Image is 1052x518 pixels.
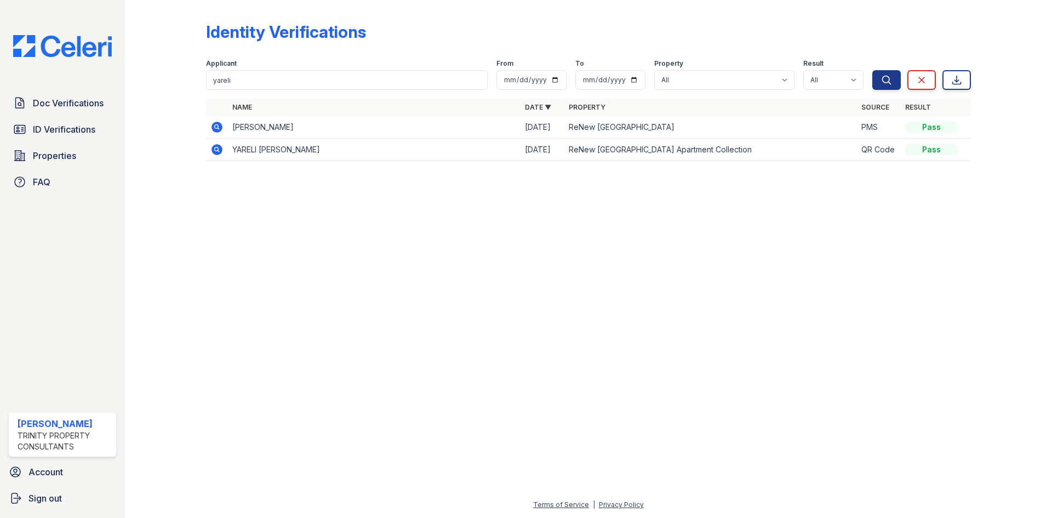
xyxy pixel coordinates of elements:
[206,59,237,68] label: Applicant
[654,59,683,68] label: Property
[28,465,63,479] span: Account
[206,22,366,42] div: Identity Verifications
[228,116,521,139] td: [PERSON_NAME]
[33,149,76,162] span: Properties
[9,118,116,140] a: ID Verifications
[533,500,589,509] a: Terms of Service
[18,430,112,452] div: Trinity Property Consultants
[206,70,488,90] input: Search by name or phone number
[905,122,958,133] div: Pass
[9,92,116,114] a: Doc Verifications
[564,116,857,139] td: ReNew [GEOGRAPHIC_DATA]
[564,139,857,161] td: ReNew [GEOGRAPHIC_DATA] Apartment Collection
[9,171,116,193] a: FAQ
[861,103,889,111] a: Source
[496,59,513,68] label: From
[521,139,564,161] td: [DATE]
[857,139,901,161] td: QR Code
[228,139,521,161] td: YARELI [PERSON_NAME]
[4,35,121,57] img: CE_Logo_Blue-a8612792a0a2168367f1c8372b55b34899dd931a85d93a1a3d3e32e68fde9ad4.png
[569,103,605,111] a: Property
[9,145,116,167] a: Properties
[33,96,104,110] span: Doc Verifications
[599,500,644,509] a: Privacy Policy
[905,103,931,111] a: Result
[593,500,595,509] div: |
[521,116,564,139] td: [DATE]
[905,144,958,155] div: Pass
[232,103,252,111] a: Name
[803,59,824,68] label: Result
[4,461,121,483] a: Account
[28,492,62,505] span: Sign out
[4,487,121,509] a: Sign out
[857,116,901,139] td: PMS
[525,103,551,111] a: Date ▼
[18,417,112,430] div: [PERSON_NAME]
[33,123,95,136] span: ID Verifications
[575,59,584,68] label: To
[33,175,50,189] span: FAQ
